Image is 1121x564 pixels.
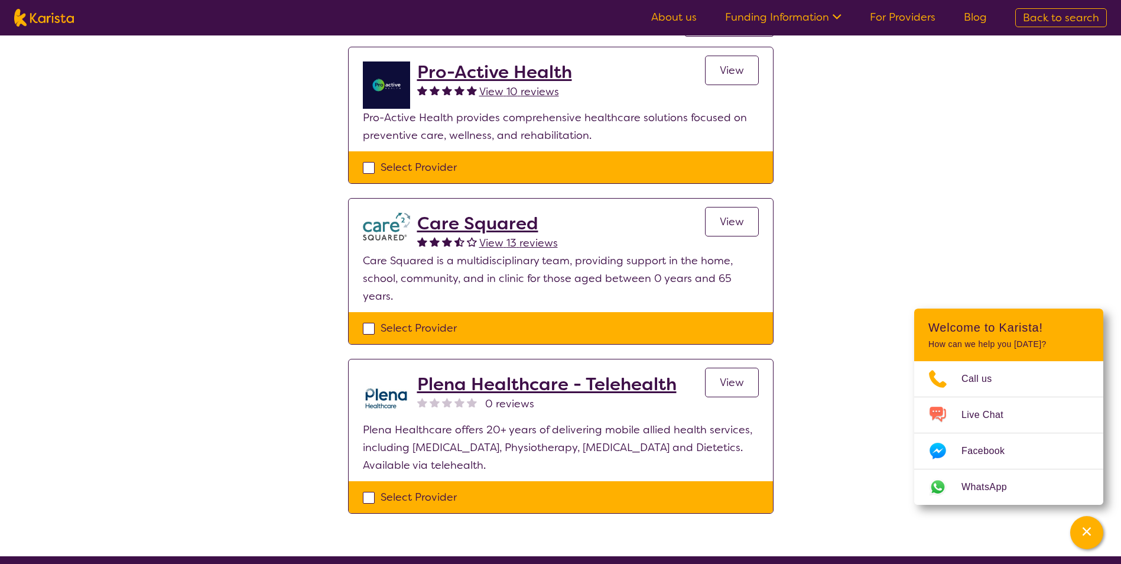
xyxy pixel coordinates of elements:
[961,406,1018,424] span: Live Chat
[720,63,744,77] span: View
[1015,8,1107,27] a: Back to search
[914,469,1103,505] a: Web link opens in a new tab.
[442,236,452,247] img: fullstar
[485,395,534,413] span: 0 reviews
[442,85,452,95] img: fullstar
[479,236,558,250] span: View 13 reviews
[725,10,841,24] a: Funding Information
[479,85,559,99] span: View 10 reviews
[479,234,558,252] a: View 13 reviews
[1023,11,1099,25] span: Back to search
[928,339,1089,349] p: How can we help you [DATE]?
[720,215,744,229] span: View
[961,442,1019,460] span: Facebook
[961,370,1006,388] span: Call us
[914,309,1103,505] div: Channel Menu
[467,236,477,247] img: emptystar
[720,375,744,390] span: View
[454,236,464,247] img: halfstar
[651,10,697,24] a: About us
[705,56,759,85] a: View
[363,61,410,109] img: jdgr5huzsaqxc1wfufya.png
[417,85,427,95] img: fullstar
[417,374,677,395] a: Plena Healthcare - Telehealth
[928,320,1089,335] h2: Welcome to Karista!
[454,85,464,95] img: fullstar
[363,252,759,305] p: Care Squared is a multidisciplinary team, providing support in the home, school, community, and i...
[705,368,759,397] a: View
[1070,516,1103,549] button: Channel Menu
[467,397,477,407] img: nonereviewstar
[14,9,74,27] img: Karista logo
[454,397,464,407] img: nonereviewstar
[417,397,427,407] img: nonereviewstar
[870,10,935,24] a: For Providers
[417,236,427,247] img: fullstar
[363,421,759,474] p: Plena Healthcare offers 20+ years of delivering mobile allied health services, including [MEDICAL...
[430,236,440,247] img: fullstar
[363,374,410,421] img: qwv9egg5taowukv2xnze.png
[417,61,572,83] a: Pro-Active Health
[442,397,452,407] img: nonereviewstar
[430,85,440,95] img: fullstar
[417,213,558,234] a: Care Squared
[914,361,1103,505] ul: Choose channel
[964,10,987,24] a: Blog
[363,109,759,144] p: Pro-Active Health provides comprehensive healthcare solutions focused on preventive care, wellnes...
[430,397,440,407] img: nonereviewstar
[479,83,559,101] a: View 10 reviews
[705,207,759,236] a: View
[961,478,1021,496] span: WhatsApp
[363,213,410,241] img: watfhvlxxexrmzu5ckj6.png
[467,85,477,95] img: fullstar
